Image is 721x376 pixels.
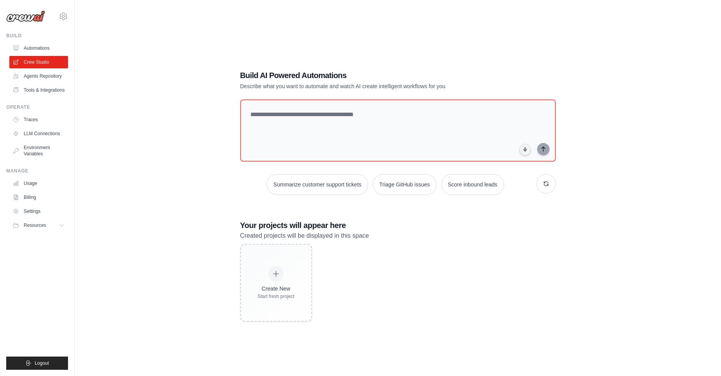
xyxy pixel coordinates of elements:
[9,113,68,126] a: Traces
[6,357,68,370] button: Logout
[6,168,68,174] div: Manage
[6,104,68,110] div: Operate
[9,56,68,68] a: Crew Studio
[519,144,531,155] button: Click to speak your automation idea
[441,174,504,195] button: Score inbound leads
[9,177,68,190] a: Usage
[258,293,295,299] div: Start fresh project
[9,205,68,218] a: Settings
[9,70,68,82] a: Agents Repository
[6,10,45,22] img: Logo
[9,191,68,204] a: Billing
[35,360,49,366] span: Logout
[9,141,68,160] a: Environment Variables
[240,82,501,90] p: Describe what you want to automate and watch AI create intelligent workflows for you
[258,285,295,292] div: Create New
[9,42,68,54] a: Automations
[240,70,501,81] h1: Build AI Powered Automations
[9,219,68,232] button: Resources
[9,84,68,96] a: Tools & Integrations
[267,174,368,195] button: Summarize customer support tickets
[536,174,556,193] button: Get new suggestions
[9,127,68,140] a: LLM Connections
[240,220,556,231] h3: Your projects will appear here
[24,222,46,228] span: Resources
[240,231,556,241] p: Created projects will be displayed in this space
[6,33,68,39] div: Build
[373,174,436,195] button: Triage GitHub issues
